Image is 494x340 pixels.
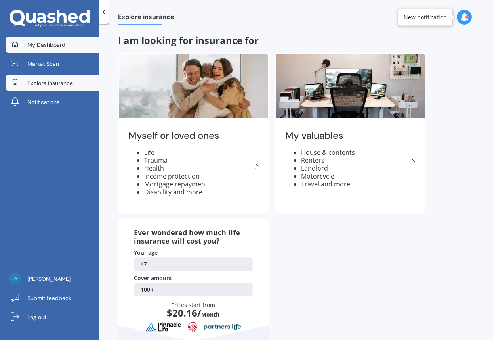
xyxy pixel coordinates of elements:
li: Life [144,148,252,156]
img: Myself or loved ones [119,54,268,118]
span: My Dashboard [27,41,65,49]
span: Explore insurance [27,79,73,87]
span: Market Scan [27,60,59,68]
h2: Myself or loved ones [128,130,252,142]
li: Mortgage repayment [144,180,252,188]
a: [PERSON_NAME] [6,271,99,287]
li: Renters [301,156,409,164]
li: House & contents [301,148,409,156]
span: $ 20.16 / [167,306,201,319]
li: Trauma [144,156,252,164]
a: 47 [134,257,253,271]
a: Submit feedback [6,290,99,306]
div: Prices start from [142,301,245,326]
span: [PERSON_NAME] [27,275,71,283]
img: 050a321b003d94d3952d780f243f769c [9,273,21,284]
li: Landlord [301,164,409,172]
div: New notification [404,13,447,21]
div: Ever wondered how much life insurance will cost you? [134,229,253,246]
a: 100k [134,283,253,296]
a: Notifications [6,94,99,110]
a: Explore insurance [6,75,99,91]
img: partnersLife [204,323,242,330]
a: Log out [6,309,99,325]
span: I am looking for insurance for [118,34,259,47]
span: Log out [27,313,46,321]
a: My Dashboard [6,37,99,53]
li: Disability and more... [144,188,252,196]
span: Explore insurance [118,13,174,24]
h2: My valuables [285,130,409,142]
img: My valuables [276,54,425,118]
span: Submit feedback [27,294,71,302]
li: Motorcycle [301,172,409,180]
li: Travel and more... [301,180,409,188]
a: Market Scan [6,56,99,72]
span: Notifications [27,98,59,106]
img: pinnacle [145,322,182,332]
li: Health [144,164,252,172]
span: Month [201,311,219,318]
div: Your age [134,249,253,257]
li: Income protection [144,172,252,180]
img: aia [188,322,197,332]
div: Cover amount [134,274,253,282]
